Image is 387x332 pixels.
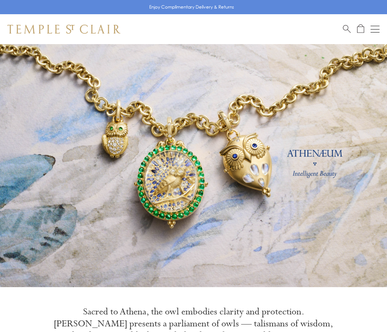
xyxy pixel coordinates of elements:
button: Open navigation [371,25,380,34]
a: Open Shopping Bag [357,24,364,34]
img: Temple St. Clair [7,25,120,34]
a: Search [343,24,351,34]
p: Enjoy Complimentary Delivery & Returns [149,3,234,11]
